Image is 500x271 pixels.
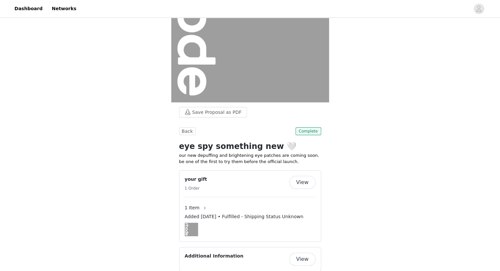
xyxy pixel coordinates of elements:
[476,4,482,14] div: avatar
[185,223,198,236] img: eye patches gifting
[185,185,207,191] h5: 1 Order
[179,152,321,165] p: our new depuffing and brightening eye patches are coming soon. be one of the first to try them be...
[185,204,200,211] span: 1 Item
[179,170,321,242] div: your gift
[289,253,316,266] button: View
[11,1,46,16] a: Dashboard
[185,213,303,220] span: Added [DATE] • Fulfilled - Shipping Status Unknown
[179,127,196,135] button: Back
[185,176,207,183] h4: your gift
[48,1,80,16] a: Networks
[179,140,321,152] h1: eye spy something new 🤍
[289,176,316,189] button: View
[296,127,321,135] span: Complete
[185,253,244,260] h4: Additional Information
[179,107,247,117] button: Save Proposal as PDF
